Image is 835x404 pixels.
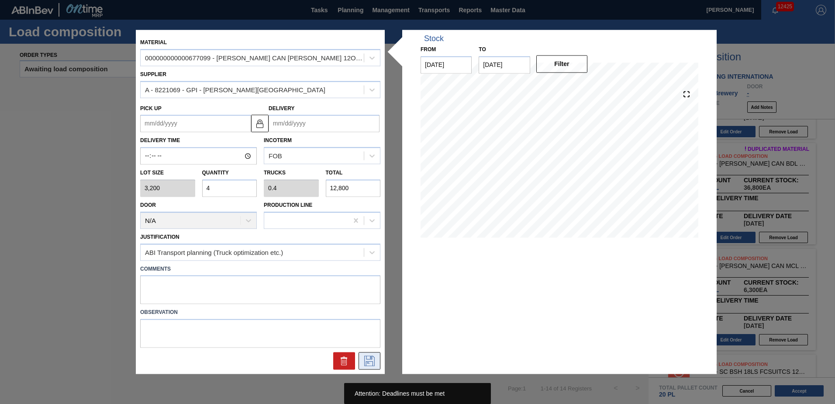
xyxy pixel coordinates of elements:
label: Door [140,202,156,208]
label: Comments [140,263,380,275]
label: Observation [140,306,380,319]
label: Trucks [264,170,286,176]
label: to [479,46,486,52]
span: Attention: Deadlines must be met [355,390,445,397]
input: mm/dd/yyyy [140,115,251,132]
div: ABI Transport planning (Truck optimization etc.) [145,248,283,256]
label: Total [326,170,343,176]
label: Supplier [140,71,166,77]
label: Quantity [202,170,229,176]
div: Delete Suggestion [333,352,355,370]
div: FOB [269,152,282,160]
label: Delivery [269,105,295,111]
div: Save Suggestion [359,352,380,370]
label: Lot size [140,167,195,180]
div: A - 8221069 - GPI - [PERSON_NAME][GEOGRAPHIC_DATA] [145,86,325,94]
label: Pick up [140,105,162,111]
div: Stock [424,34,444,43]
input: mm/dd/yyyy [421,56,472,73]
label: From [421,46,436,52]
button: locked [251,115,269,132]
label: Delivery Time [140,135,257,147]
label: Justification [140,234,179,240]
label: Production Line [264,202,312,208]
div: 000000000000677099 - [PERSON_NAME] CAN [PERSON_NAME] 12OZ TWNSTK 30/12 CAN 0724 [145,54,365,62]
label: Incoterm [264,138,292,144]
label: Material [140,39,167,45]
button: Filter [536,55,587,73]
input: mm/dd/yyyy [479,56,530,73]
img: locked [255,118,265,129]
input: mm/dd/yyyy [269,115,380,132]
